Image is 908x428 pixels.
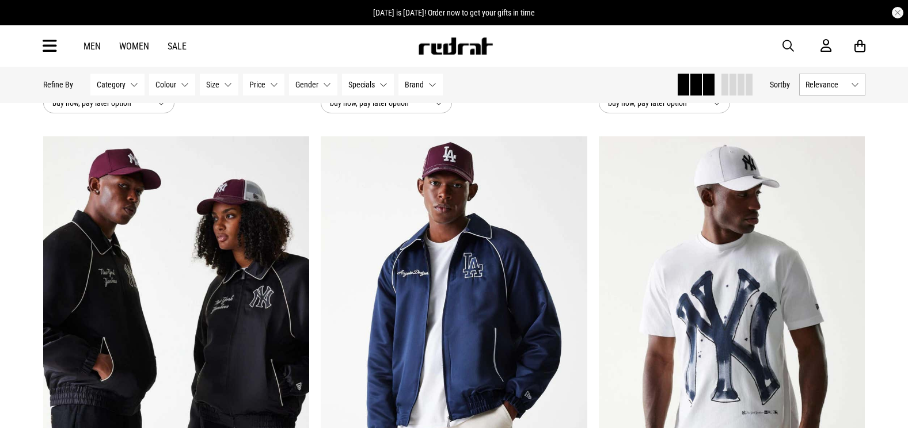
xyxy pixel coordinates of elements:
span: buy now, pay later option [52,96,148,110]
span: [DATE] is [DATE]! Order now to get your gifts in time [373,8,535,17]
a: Sale [168,41,187,52]
span: Colour [155,80,176,89]
a: Men [83,41,101,52]
p: Refine By [43,80,73,89]
button: Sortby [770,78,790,91]
span: Price [249,80,265,89]
span: Size [206,80,219,89]
a: Women [119,41,149,52]
span: Gender [295,80,318,89]
img: Redrat logo [417,37,493,55]
button: Size [200,74,238,95]
button: Gender [289,74,337,95]
button: Price [243,74,284,95]
button: Colour [149,74,195,95]
span: by [782,80,790,89]
span: Relevance [806,80,846,89]
span: Brand [405,80,424,89]
button: Specials [342,74,394,95]
span: buy now, pay later option [608,96,704,110]
button: Category [90,74,145,95]
button: buy now, pay later option [43,93,174,113]
span: Category [97,80,126,89]
button: buy now, pay later option [599,93,730,113]
span: Specials [348,80,375,89]
button: buy now, pay later option [321,93,452,113]
button: Relevance [799,74,865,95]
button: Brand [398,74,443,95]
span: buy now, pay later option [330,96,425,110]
